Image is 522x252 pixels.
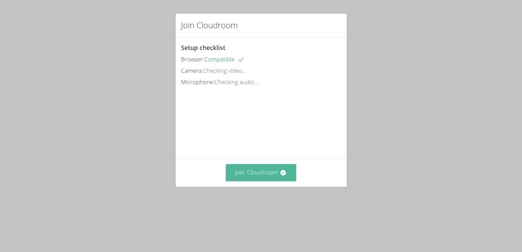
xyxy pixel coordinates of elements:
[181,67,203,74] span: Camera:
[203,67,246,74] span: Checking video...
[204,55,244,63] span: Compatible
[214,78,258,86] span: Checking audio...
[181,43,225,52] span: Setup checklist
[181,55,204,63] span: Browser:
[181,19,238,31] h2: Join Cloudroom
[181,78,214,86] span: Microphone:
[226,164,296,181] button: Join Cloudroom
